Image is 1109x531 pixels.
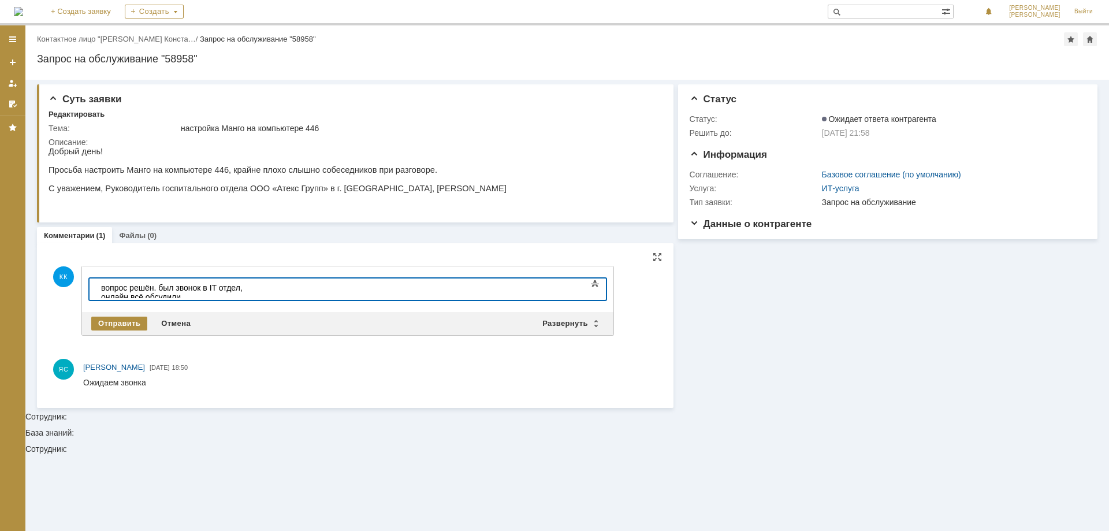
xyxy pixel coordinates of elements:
[1083,32,1097,46] div: Сделать домашней страницей
[25,445,1109,453] div: Сотрудник:
[37,35,200,43] div: /
[690,114,820,124] div: Статус:
[3,95,22,113] a: Мои согласования
[690,198,820,207] div: Тип заявки:
[49,124,178,133] div: Тема:
[690,184,820,193] div: Услуга:
[3,53,22,72] a: Создать заявку
[690,170,820,179] div: Соглашение:
[822,184,859,193] a: ИТ-услуга
[49,94,121,105] span: Суть заявки
[822,114,936,124] span: Ожидает ответа контрагента
[181,124,656,133] div: настройка Манго на компьютере 446
[172,364,188,371] span: 18:50
[14,7,23,16] a: Перейти на домашнюю страницу
[49,138,658,147] div: Описание:
[125,5,184,18] div: Создать
[822,128,870,138] span: [DATE] 21:58
[37,35,196,43] a: Контактное лицо "[PERSON_NAME] Конста…
[690,149,767,160] span: Информация
[25,80,1109,421] div: Сотрудник:
[147,231,157,240] div: (0)
[14,7,23,16] img: logo
[941,5,953,16] span: Расширенный поиск
[653,252,662,262] div: На всю страницу
[690,218,812,229] span: Данные о контрагенте
[588,277,602,291] span: Показать панель инструментов
[25,429,1109,437] div: База знаний:
[822,170,961,179] a: Базовое соглашение (по умолчанию)
[37,53,1097,65] div: Запрос на обслуживание "58958"
[53,266,74,287] span: КК
[1064,32,1078,46] div: Добавить в избранное
[3,74,22,92] a: Мои заявки
[5,5,169,23] div: вопрос решён. был звонок в IT отдел, онлайн всё обсудили
[200,35,316,43] div: Запрос на обслуживание "58958"
[83,362,145,373] a: [PERSON_NAME]
[1009,12,1060,18] span: [PERSON_NAME]
[49,110,105,119] div: Редактировать
[83,363,145,372] span: [PERSON_NAME]
[96,231,106,240] div: (1)
[690,128,820,138] div: Решить до:
[119,231,146,240] a: Файлы
[150,364,170,371] span: [DATE]
[1009,5,1060,12] span: [PERSON_NAME]
[822,198,1080,207] div: Запрос на обслуживание
[690,94,736,105] span: Статус
[44,231,95,240] a: Комментарии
